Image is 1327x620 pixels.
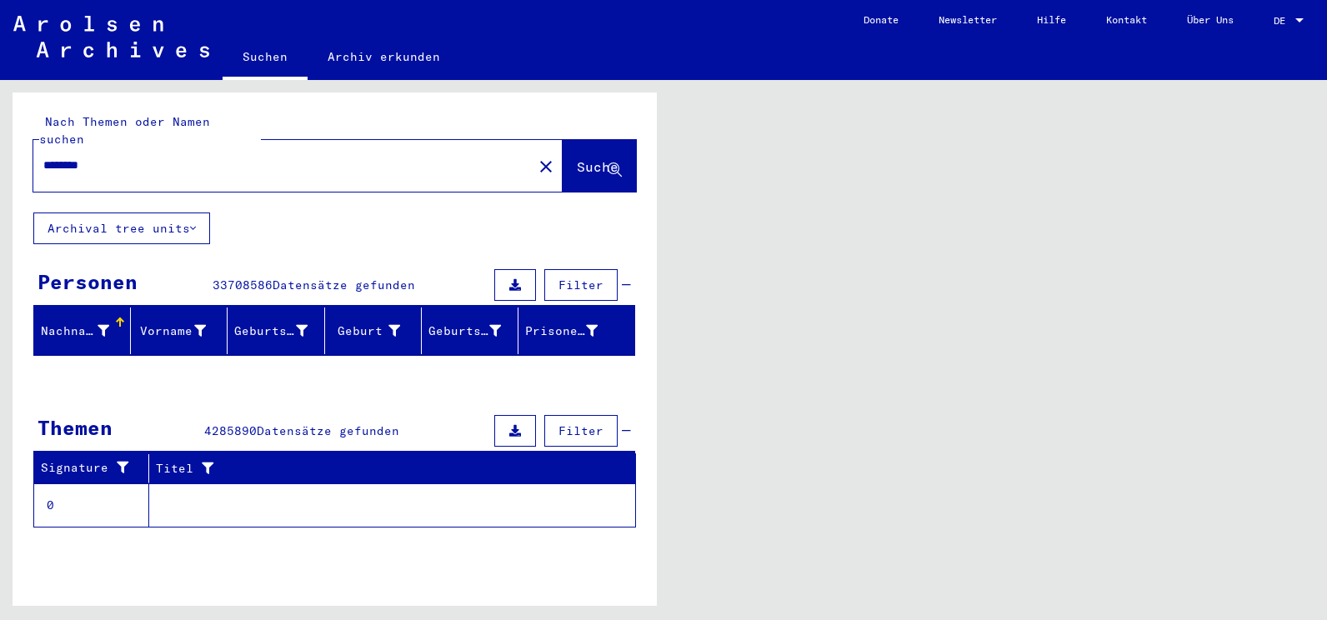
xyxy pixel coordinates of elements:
mat-header-cell: Nachname [34,307,131,354]
div: Geburt‏ [332,322,400,340]
div: Signature [41,455,153,482]
button: Filter [544,415,618,447]
div: Geburtsdatum [428,317,522,344]
span: 4285890 [204,423,257,438]
div: Prisoner # [525,317,618,344]
button: Filter [544,269,618,301]
span: Filter [558,277,603,292]
div: Personen [38,267,138,297]
div: Geburtsdatum [428,322,501,340]
mat-header-cell: Geburtsdatum [422,307,518,354]
mat-header-cell: Prisoner # [518,307,634,354]
mat-label: Nach Themen oder Namen suchen [39,114,210,147]
img: Arolsen_neg.svg [13,16,209,57]
button: Clear [529,149,563,182]
button: Suche [563,140,636,192]
mat-header-cell: Vorname [131,307,228,354]
div: Nachname [41,322,109,340]
div: Titel [156,460,603,477]
div: Geburt‏ [332,317,421,344]
div: Nachname [41,317,130,344]
td: 0 [34,483,149,527]
div: Geburtsname [234,317,328,344]
span: Datensätze gefunden [273,277,415,292]
span: Suche [577,158,618,175]
mat-icon: close [536,157,556,177]
span: 33708586 [213,277,273,292]
mat-header-cell: Geburtsname [228,307,324,354]
div: Titel [156,455,619,482]
div: Vorname [138,317,227,344]
div: Prisoner # [525,322,598,340]
mat-header-cell: Geburt‏ [325,307,422,354]
span: Filter [558,423,603,438]
div: Signature [41,459,136,477]
button: Archival tree units [33,212,210,244]
a: Suchen [223,37,308,80]
span: DE [1274,15,1292,27]
div: Themen [38,412,113,442]
div: Vorname [138,322,206,340]
span: Datensätze gefunden [257,423,399,438]
a: Archiv erkunden [308,37,460,77]
div: Geburtsname [234,322,307,340]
